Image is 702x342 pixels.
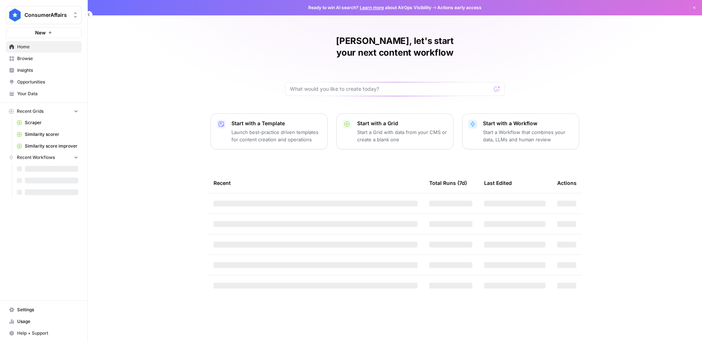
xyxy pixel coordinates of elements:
[6,6,82,24] button: Workspace: ConsumerAffairs
[17,108,44,115] span: Recent Grids
[308,4,431,11] span: Ready to win AI search? about AirOps Visibility
[6,106,82,117] button: Recent Grids
[14,129,82,140] a: Similarity scorer
[17,306,78,313] span: Settings
[360,5,384,10] a: Learn more
[6,327,82,339] button: Help + Support
[6,41,82,53] a: Home
[24,11,69,19] span: ConsumerAffairs
[231,129,321,143] p: Launch best-practice driven templates for content creation and operations
[25,119,78,126] span: Scraper
[17,44,78,50] span: Home
[6,88,82,100] a: Your Data
[17,67,78,74] span: Insights
[25,131,78,138] span: Similarity scorer
[462,114,579,149] button: Start with a WorkflowStart a Workflow that combines your data, LLMs and human review
[336,114,453,149] button: Start with a GridStart a Grid with data from your CMS or create a blank one
[6,76,82,88] a: Opportunities
[17,79,78,85] span: Opportunities
[429,173,467,193] div: Total Runs (7d)
[211,114,328,149] button: Start with a TemplateLaunch best-practice driven templates for content creation and operations
[231,120,321,127] p: Start with a Template
[483,129,573,143] p: Start a Workflow that combines your data, LLMs and human review
[17,55,78,62] span: Browse
[437,4,482,11] span: Actions early access
[25,143,78,149] span: Similarity score improver
[6,53,82,64] a: Browse
[285,35,505,59] h1: [PERSON_NAME], let's start your next content workflow
[357,129,447,143] p: Start a Grid with data from your CMS or create a blank one
[14,117,82,129] a: Scraper
[290,85,491,93] input: What would you like to create today?
[6,27,82,38] button: New
[357,120,447,127] p: Start with a Grid
[483,120,573,127] p: Start with a Workflow
[484,173,512,193] div: Last Edited
[17,154,55,161] span: Recent Workflows
[17,90,78,97] span: Your Data
[6,316,82,327] a: Usage
[6,304,82,316] a: Settings
[6,152,82,163] button: Recent Workflows
[8,8,22,22] img: ConsumerAffairs Logo
[14,140,82,152] a: Similarity score improver
[17,330,78,337] span: Help + Support
[35,29,46,36] span: New
[214,173,418,193] div: Recent
[557,173,577,193] div: Actions
[6,64,82,76] a: Insights
[17,318,78,325] span: Usage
